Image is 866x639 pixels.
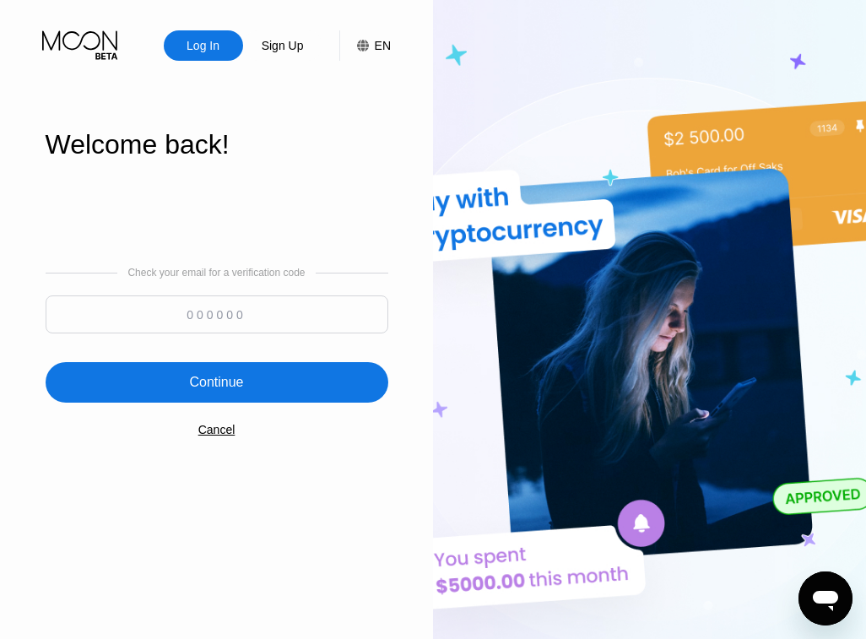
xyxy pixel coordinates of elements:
div: Sign Up [243,30,322,61]
div: Welcome back! [46,129,388,160]
div: Log In [164,30,243,61]
iframe: Button to launch messaging window [798,571,852,625]
div: EN [339,30,391,61]
div: Cancel [198,423,235,436]
div: Sign Up [260,37,306,54]
input: 000000 [46,295,388,333]
div: EN [375,39,391,52]
div: Log In [185,37,221,54]
div: Continue [46,362,388,403]
div: Check your email for a verification code [127,267,305,279]
div: Continue [189,374,243,391]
